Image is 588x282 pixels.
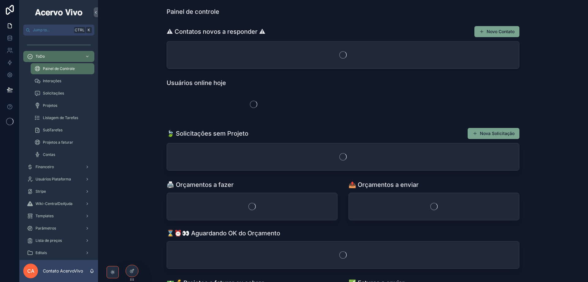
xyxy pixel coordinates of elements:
[23,198,94,209] a: Wiki-CentralDeAjuda
[36,177,71,182] span: Usuários Plataforma
[31,88,94,99] a: Solicitações
[23,223,94,234] a: Parâmetros
[167,7,219,16] h1: Painel de controle
[31,112,94,123] a: Listagem de Tarefas
[43,79,61,83] span: Interações
[23,211,94,222] a: Templates
[474,26,519,37] button: Novo Contato
[86,28,91,33] span: K
[36,201,73,206] span: Wiki-CentralDeAjuda
[43,128,62,133] span: SubTarefas
[31,137,94,148] a: Projetos a faturar
[23,51,94,62] a: ToDo
[31,100,94,111] a: Projetos
[36,189,46,194] span: Stripe
[36,250,47,255] span: Editais
[74,27,85,33] span: Ctrl
[167,129,248,138] h1: 🍃 Solicitações sem Projeto
[23,235,94,246] a: Lista de preços
[36,226,56,231] span: Parâmetros
[31,75,94,87] a: Interações
[31,63,94,74] a: Painel de Controle
[167,229,280,238] h1: ⌛⏰👀 Aguardando OK do Orçamento
[31,125,94,136] a: SubTarefas
[167,79,226,87] h1: Usuários online hoje
[43,103,57,108] span: Projetos
[36,238,62,243] span: Lista de preços
[23,247,94,258] a: Editais
[43,115,78,120] span: Listagem de Tarefas
[31,149,94,160] a: Contas
[36,214,54,218] span: Templates
[167,180,234,189] h1: 🖨️ Orçamentos a fazer
[23,25,94,36] button: Jump to...CtrlK
[43,268,83,274] p: Contato AcervoVivo
[27,267,34,275] span: CA
[468,128,519,139] button: Nova Solicitação
[23,186,94,197] a: Stripe
[43,91,64,96] span: Solicitações
[43,66,75,71] span: Painel de Controle
[20,36,98,260] div: scrollable content
[23,161,94,172] a: Financeiro
[23,174,94,185] a: Usuários Plataforma
[36,164,54,169] span: Financeiro
[34,7,84,17] img: App logo
[43,152,55,157] span: Contas
[349,180,419,189] h1: 📤 Orçamentos a enviar
[33,28,72,33] span: Jump to...
[36,54,45,59] span: ToDo
[167,27,266,36] h1: ⚠ Contatos novos a responder ⚠
[43,140,73,145] span: Projetos a faturar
